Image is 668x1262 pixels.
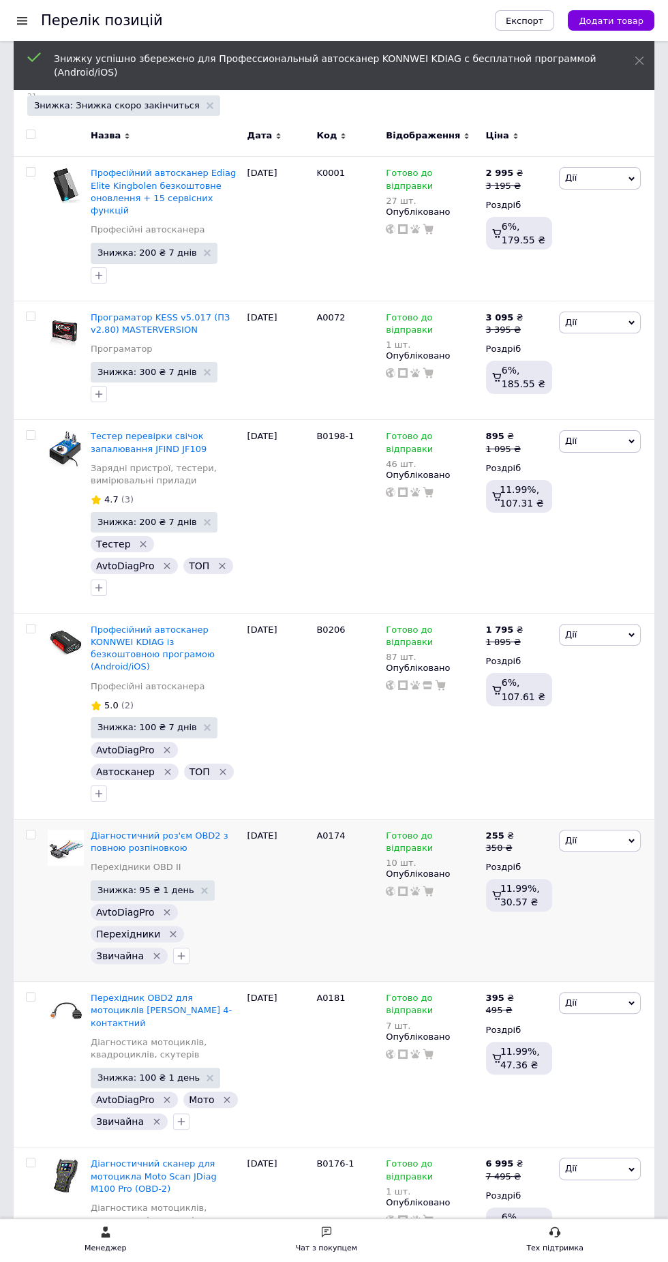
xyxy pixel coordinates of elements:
[386,431,433,457] span: Готово до відправки
[34,100,200,112] span: Знижка: Знижка скоро закінчиться
[500,484,543,509] span: 11.99%, 107.31 ₴
[91,431,207,453] a: Тестер перевірки свічок запалювання JFIND JF109
[502,365,545,389] span: 6%, 185.55 ₴
[162,560,172,571] svg: Видалити мітку
[244,613,314,819] div: [DATE]
[162,766,173,777] svg: Видалити мітку
[48,1158,84,1194] img: Диагностический сканер для мотоцикла Moto Scan JDiag M100 Pro (OBD-2)
[244,420,314,614] div: [DATE]
[486,168,514,178] b: 2 995
[316,168,345,178] span: K0001
[96,539,131,550] span: Тестер
[565,172,577,183] span: Дії
[386,312,433,339] span: Готово до відправки
[162,745,172,755] svg: Видалити мітку
[97,517,197,526] span: Знижка: 200 ₴ 7 днів
[96,560,154,571] span: AvtoDiagPro
[386,206,479,218] div: Опубліковано
[121,494,134,505] span: (3)
[568,10,654,31] button: Додати товар
[386,1021,479,1031] div: 7 шт.
[486,1171,552,1183] div: 7 495 ₴
[91,462,241,487] a: Зарядні пристрої, тестери, вимірювальні прилади
[316,993,345,1003] span: A0181
[121,700,134,710] span: (2)
[486,431,504,441] b: 895
[486,462,552,475] div: Роздріб
[386,1158,433,1185] span: Готово до відправки
[91,312,230,335] a: Програматор KESS v5.017 (ПЗ v2.80) MASTERVERSION
[486,312,514,322] b: 3 095
[486,624,552,636] div: ₴
[316,312,345,322] span: A0072
[91,993,232,1027] span: Перехідник OBD2 для мотоциклів [PERSON_NAME] 4-контактний
[486,1158,514,1169] b: 6 995
[486,167,552,179] div: ₴
[486,199,552,211] div: Роздріб
[386,662,479,674] div: Опубліковано
[486,1024,552,1036] div: Роздріб
[486,625,514,635] b: 1 795
[316,830,345,841] span: A0174
[386,868,479,880] div: Опубліковано
[486,312,552,324] div: ₴
[495,10,555,31] button: Експорт
[97,248,197,257] span: Знижка: 200 ₴ 7 днів
[91,1036,241,1061] a: Діагностика мотоциклів, квадроциклів, скутерів
[96,929,160,940] span: Перехідники
[486,830,552,842] div: ₴
[244,157,314,301] div: [DATE]
[244,819,314,982] div: [DATE]
[217,766,228,777] svg: Видалити мітку
[386,1197,479,1209] div: Опубліковано
[486,842,552,854] div: 350 ₴
[500,883,540,907] span: 11.99%, 30.57 ₴
[502,221,545,245] span: 6%, 179.55 ₴
[244,982,314,1147] div: [DATE]
[502,1212,545,1236] span: 6%, 419.35 ₴
[386,652,479,662] div: 87 шт.
[91,625,215,672] a: Професійний автосканер KONNWEI KDIAG із безкоштовною програмою (Android/iOS)
[91,1202,241,1227] a: Діагностика мотоциклів, квадроциклів, скутерів
[486,992,552,1004] div: ₴
[91,1158,217,1193] a: Діагностичний сканер для мотоцикла Moto Scan JDiag M100 Pro (OBD-2)
[151,1116,162,1127] svg: Видалити мітку
[96,1116,144,1127] span: Звичайна
[386,830,433,857] span: Готово до відправки
[565,835,577,845] span: Дії
[91,168,236,215] a: Професійний автосканер Ediag Elite Kingbolen безкоштовне оновлення + 15 сервісних функцій
[386,1031,479,1043] div: Опубліковано
[565,629,577,640] span: Дії
[97,723,197,732] span: Знижка: 100 ₴ 7 днів
[244,301,314,420] div: [DATE]
[189,766,210,777] span: ТОП
[486,861,552,873] div: Роздріб
[486,180,552,192] div: 3 195 ₴
[316,1158,354,1169] span: B0176-1
[316,130,337,142] span: Код
[91,343,153,355] a: Програматор
[91,224,204,236] a: Професійні автосканера
[162,907,172,918] svg: Видалити мітку
[41,14,163,28] div: Перелік позицій
[500,1046,540,1070] span: 11.99%, 47.36 ₴
[48,624,84,660] img: Профессиональный автосканер KONNWEI KDIAG с бесплатной программой (Android/iOS)
[222,1094,232,1105] svg: Видалити мітку
[486,130,509,142] span: Ціна
[54,52,601,79] div: Знижку успішно збережено для Профессиональный автосканер KONNWEI KDIAG с бесплатной программой (A...
[565,436,577,446] span: Дії
[91,130,121,142] span: Назва
[104,494,119,505] span: 4.7
[96,766,155,777] span: Автосканер
[386,625,433,651] span: Готово до відправки
[486,636,552,648] div: 1 895 ₴
[91,830,228,853] span: Діагностичний роз'єм OBD2 з повною розпіновкою
[386,459,479,469] div: 46 шт.
[386,993,433,1019] span: Готово до відправки
[48,992,84,1028] img: Переходник OBD2 для мотоциклов Harley Davidson 4-контактный
[486,830,504,841] b: 255
[316,625,345,635] span: B0206
[565,317,577,327] span: Дії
